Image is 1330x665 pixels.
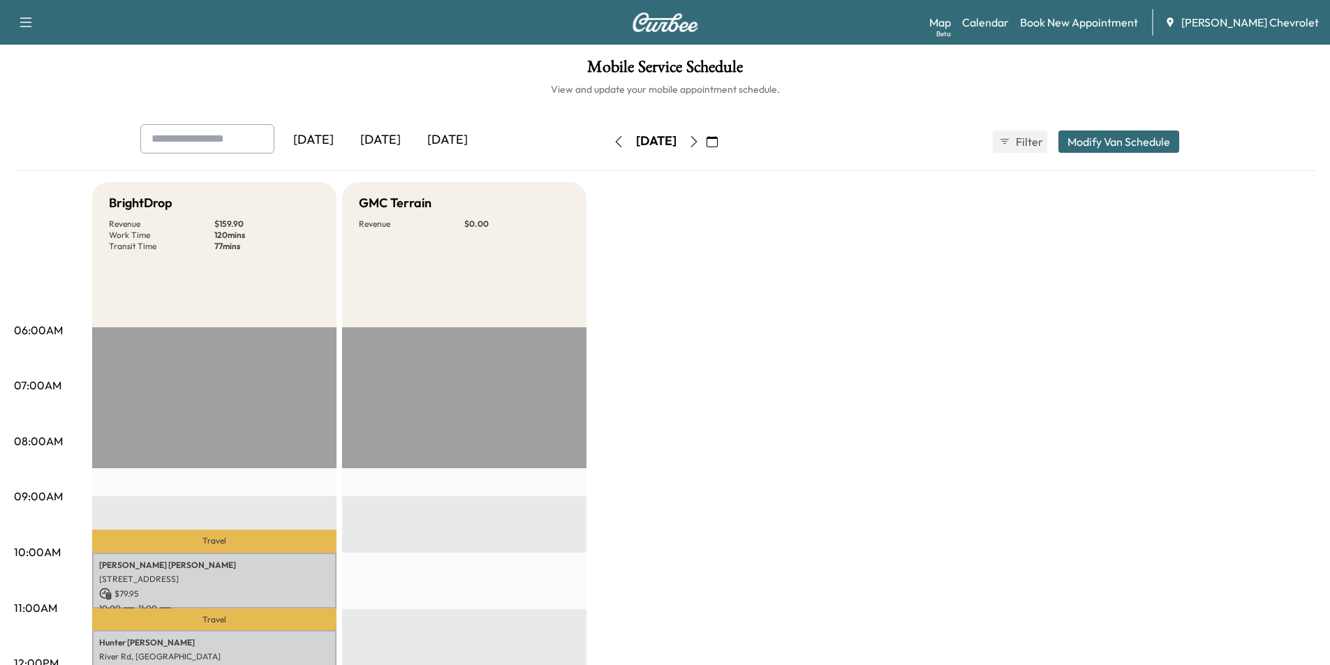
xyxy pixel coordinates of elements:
[1020,14,1138,31] a: Book New Appointment
[14,599,57,616] p: 11:00AM
[109,241,214,252] p: Transit Time
[636,133,677,150] div: [DATE]
[214,241,320,252] p: 77 mins
[14,488,63,505] p: 09:00AM
[14,433,63,449] p: 08:00AM
[92,530,337,552] p: Travel
[99,574,330,585] p: [STREET_ADDRESS]
[14,377,61,394] p: 07:00AM
[414,124,481,156] div: [DATE]
[632,13,699,32] img: Curbee Logo
[1058,130,1179,153] button: Modify Van Schedule
[14,544,61,560] p: 10:00AM
[109,218,214,230] p: Revenue
[214,230,320,241] p: 120 mins
[993,130,1047,153] button: Filter
[280,124,347,156] div: [DATE]
[962,14,1009,31] a: Calendar
[464,218,570,230] p: $ 0.00
[14,322,63,338] p: 06:00AM
[99,637,330,648] p: Hunter [PERSON_NAME]
[109,193,172,213] h5: BrightDrop
[99,560,330,571] p: [PERSON_NAME] [PERSON_NAME]
[99,588,330,600] p: $ 79.95
[99,603,330,614] p: 10:00 am - 11:00 am
[347,124,414,156] div: [DATE]
[936,29,951,39] div: Beta
[214,218,320,230] p: $ 159.90
[14,82,1316,96] h6: View and update your mobile appointment schedule.
[359,218,464,230] p: Revenue
[109,230,214,241] p: Work Time
[1181,14,1319,31] span: [PERSON_NAME] Chevrolet
[14,59,1316,82] h1: Mobile Service Schedule
[99,651,330,662] p: River Rd, [GEOGRAPHIC_DATA]
[1016,133,1041,150] span: Filter
[92,608,337,630] p: Travel
[929,14,951,31] a: MapBeta
[359,193,431,213] h5: GMC Terrain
